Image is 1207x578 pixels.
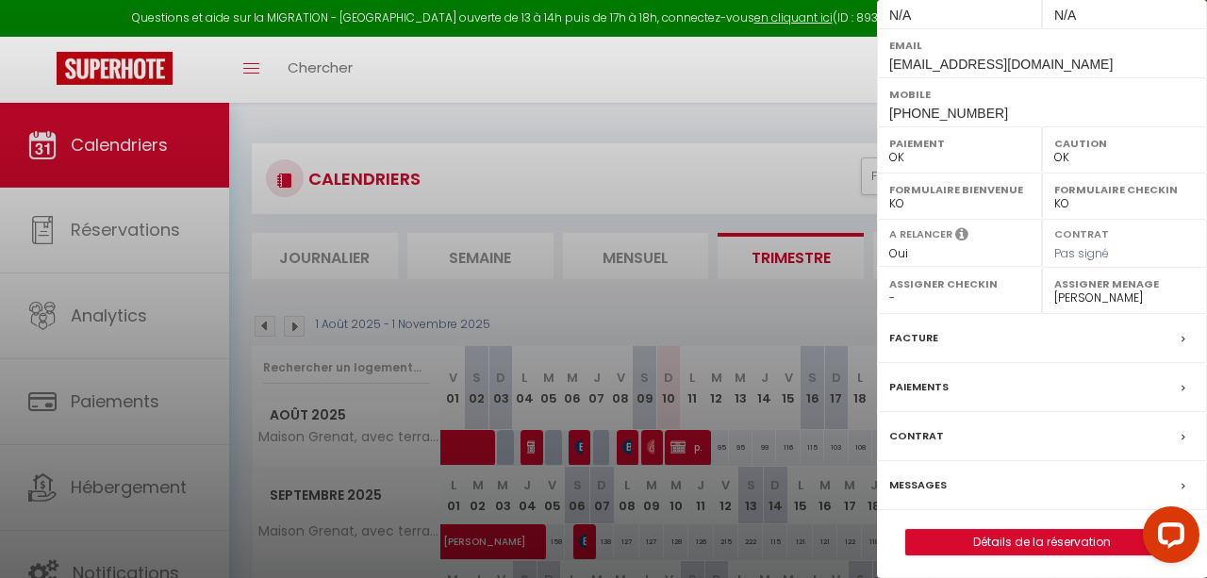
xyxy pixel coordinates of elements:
label: Formulaire Checkin [1054,180,1195,199]
span: Pas signé [1054,245,1109,261]
label: Assigner Checkin [889,274,1030,293]
label: Mobile [889,85,1195,104]
span: N/A [889,8,911,23]
label: Formulaire Bienvenue [889,180,1030,199]
i: Sélectionner OUI si vous souhaiter envoyer les séquences de messages post-checkout [955,226,968,247]
label: Caution [1054,134,1195,153]
label: Messages [889,475,947,495]
iframe: LiveChat chat widget [1128,499,1207,578]
label: Paiements [889,377,949,397]
label: A relancer [889,226,952,242]
label: Paiement [889,134,1030,153]
label: Contrat [1054,226,1109,239]
label: Facture [889,328,938,348]
span: [EMAIL_ADDRESS][DOMAIN_NAME] [889,57,1113,72]
span: [PHONE_NUMBER] [889,106,1008,121]
button: Détails de la réservation [905,529,1179,555]
label: Assigner Menage [1054,274,1195,293]
span: N/A [1054,8,1076,23]
label: Contrat [889,426,944,446]
label: Email [889,36,1195,55]
a: Détails de la réservation [906,530,1178,554]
